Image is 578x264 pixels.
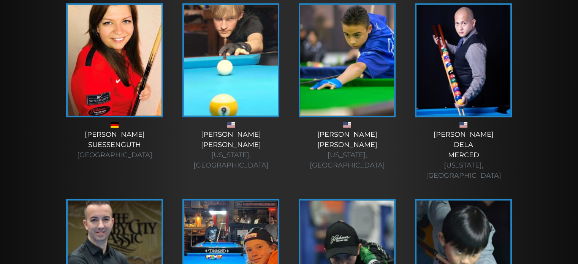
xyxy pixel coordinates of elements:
div: [US_STATE], [GEOGRAPHIC_DATA] [413,160,514,181]
img: tanner-mckinney-profile-225x320.png [184,5,278,116]
div: [US_STATE], [GEOGRAPHIC_DATA] [181,150,282,171]
a: [PERSON_NAME][PERSON_NAME] [US_STATE], [GEOGRAPHIC_DATA] [297,3,398,171]
div: [PERSON_NAME] dela Merced [413,130,514,181]
a: [PERSON_NAME]delaMerced [US_STATE], [GEOGRAPHIC_DATA] [413,3,514,181]
div: [GEOGRAPHIC_DATA] [64,150,165,160]
img: photo-for-player-page-1-225x320.jpeg [416,5,510,116]
img: Ezra-Seymour-225x320.jpeg [300,5,394,116]
div: [PERSON_NAME] [PERSON_NAME] [181,130,282,171]
a: [PERSON_NAME][PERSON_NAME] [US_STATE], [GEOGRAPHIC_DATA] [181,3,282,171]
div: [PERSON_NAME] [PERSON_NAME] [297,130,398,171]
div: [US_STATE], [GEOGRAPHIC_DATA] [297,150,398,171]
a: [PERSON_NAME]Suessenguth [GEOGRAPHIC_DATA] [64,3,165,160]
div: [PERSON_NAME] Suessenguth [64,130,165,160]
img: melanie-sussenguth-225x320.jpg [68,5,162,116]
